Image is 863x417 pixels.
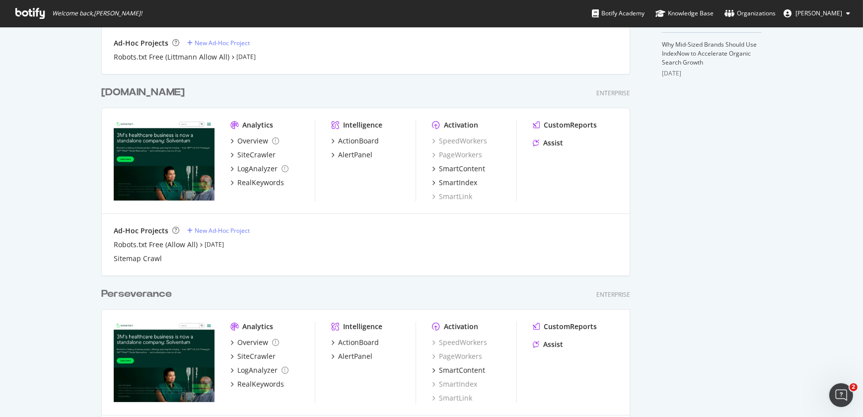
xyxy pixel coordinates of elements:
a: SmartLink [432,393,472,403]
div: CustomReports [544,322,597,332]
div: SiteCrawler [237,351,276,361]
a: SmartContent [432,164,485,174]
img: solventum.com [114,120,215,201]
a: SmartIndex [432,379,477,389]
a: SiteCrawler [230,150,276,160]
div: Activation [444,322,478,332]
a: LogAnalyzer [230,164,288,174]
div: New Ad-Hoc Project [195,226,250,235]
div: Botify Academy [592,8,645,18]
div: Intelligence [343,120,382,130]
div: Ad-Hoc Projects [114,226,168,236]
img: solventum-perserverance.com [114,322,215,402]
a: Overview [230,136,279,146]
div: ActionBoard [338,338,379,347]
a: SpeedWorkers [432,136,487,146]
a: SmartContent [432,365,485,375]
div: Ad-Hoc Projects [114,38,168,48]
a: SmartLink [432,192,472,202]
a: SmartIndex [432,178,477,188]
a: AlertPanel [331,351,372,361]
a: Perseverance [101,287,176,301]
div: RealKeywords [237,178,284,188]
div: SmartContent [439,365,485,375]
a: SpeedWorkers [432,338,487,347]
div: SmartContent [439,164,485,174]
div: Intelligence [343,322,382,332]
div: Assist [543,138,563,148]
a: LogAnalyzer [230,365,288,375]
div: [DATE] [662,69,762,78]
span: Welcome back, [PERSON_NAME] ! [52,9,142,17]
span: 2 [850,383,858,391]
a: RealKeywords [230,379,284,389]
a: PageWorkers [432,150,482,160]
div: [DOMAIN_NAME] [101,85,185,100]
div: Assist [543,340,563,349]
a: RealKeywords [230,178,284,188]
div: ActionBoard [338,136,379,146]
div: SmartIndex [439,178,477,188]
a: CustomReports [533,322,597,332]
div: Enterprise [596,89,630,97]
div: Overview [237,338,268,347]
span: Travis Yano [795,9,842,17]
a: [DATE] [205,240,224,249]
iframe: Intercom live chat [829,383,853,407]
a: Robots.txt Free (Allow All) [114,240,198,250]
a: [DOMAIN_NAME] [101,85,189,100]
a: Assist [533,138,563,148]
div: Enterprise [596,290,630,299]
div: AlertPanel [338,351,372,361]
div: Analytics [242,120,273,130]
div: Activation [444,120,478,130]
a: ActionBoard [331,136,379,146]
div: SiteCrawler [237,150,276,160]
button: [PERSON_NAME] [776,5,858,21]
a: SiteCrawler [230,351,276,361]
div: AlertPanel [338,150,372,160]
div: CustomReports [544,120,597,130]
a: PageWorkers [432,351,482,361]
a: CustomReports [533,120,597,130]
a: Why Mid-Sized Brands Should Use IndexNow to Accelerate Organic Search Growth [662,40,757,67]
div: LogAnalyzer [237,164,278,174]
a: ActionBoard [331,338,379,347]
a: Robots.txt Free (Littmann Allow All) [114,52,229,62]
div: Overview [237,136,268,146]
div: Organizations [724,8,776,18]
a: Overview [230,338,279,347]
div: Analytics [242,322,273,332]
a: Assist [533,340,563,349]
a: [DATE] [236,53,256,61]
div: LogAnalyzer [237,365,278,375]
a: AlertPanel [331,150,372,160]
div: Knowledge Base [655,8,714,18]
div: Perseverance [101,287,172,301]
div: New Ad-Hoc Project [195,39,250,47]
a: New Ad-Hoc Project [187,226,250,235]
div: RealKeywords [237,379,284,389]
a: Sitemap Crawl [114,254,162,264]
a: New Ad-Hoc Project [187,39,250,47]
